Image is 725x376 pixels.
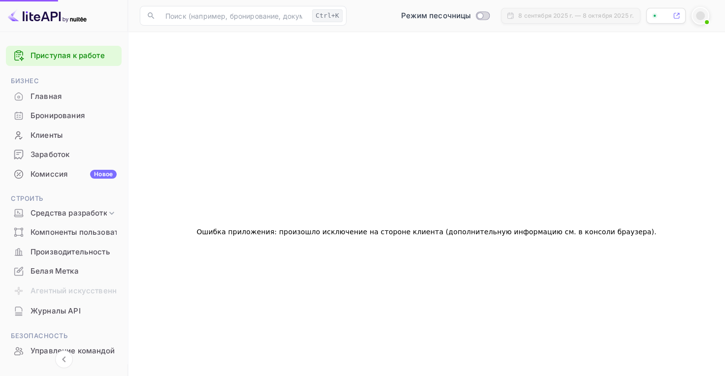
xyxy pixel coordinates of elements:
div: Управление командой [6,342,122,361]
div: Журналы API [6,302,122,321]
ya-tr-span: Бизнес [11,77,39,85]
button: Свернуть навигацию [55,350,73,368]
ya-tr-span: Средства разработки [31,208,112,219]
a: Управление командой [6,342,122,360]
ya-tr-span: Главная [31,91,62,102]
a: Журналы API [6,302,122,320]
div: Заработок [6,145,122,164]
div: Переключиться в производственный режим [397,10,493,22]
ya-tr-span: Безопасность [11,332,67,340]
ya-tr-span: Новое [94,170,113,178]
div: Производительность [6,243,122,262]
input: Поиск (например, бронирование, документация) [159,6,308,26]
a: Клиенты [6,126,122,144]
a: Заработок [6,145,122,163]
div: Главная [6,87,122,106]
ya-tr-span: 8 сентября 2025 г. — 8 октября 2025 г. [518,12,634,19]
ya-tr-span: Комиссия [31,169,67,180]
ya-tr-span: Ctrl+K [315,12,339,19]
a: Производительность [6,243,122,261]
ya-tr-span: Журналы API [31,306,81,317]
ya-tr-span: Белая Метка [31,266,79,277]
div: Приступая к работе [6,46,122,66]
div: Клиенты [6,126,122,145]
a: Компоненты пользовательского интерфейса [6,223,122,241]
ya-tr-span: Режим песочницы [401,11,471,20]
div: Средства разработки [6,205,122,222]
ya-tr-span: Приступая к работе [31,51,105,60]
img: Логотип LiteAPI [8,8,87,24]
ya-tr-span: Заработок [31,149,69,160]
ya-tr-span: Клиенты [31,130,63,141]
div: КомиссияНовое [6,165,122,184]
ya-tr-span: Производительность [31,247,110,258]
div: Компоненты пользовательского интерфейса [6,223,122,242]
ya-tr-span: Строить [11,194,43,202]
a: КомиссияНовое [6,165,122,183]
ya-tr-span: Компоненты пользовательского интерфейса [31,227,200,238]
ya-tr-span: Ошибка приложения: произошло исключение на стороне клиента (дополнительную информацию см. в консо... [196,228,654,236]
a: Приступая к работе [31,50,117,62]
ya-tr-span: Управление командой [31,345,115,357]
div: Белая Метка [6,262,122,281]
a: Бронирования [6,106,122,125]
a: Главная [6,87,122,105]
ya-tr-span: Бронирования [31,110,85,122]
a: Белая Метка [6,262,122,280]
ya-tr-span: . [654,228,657,236]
